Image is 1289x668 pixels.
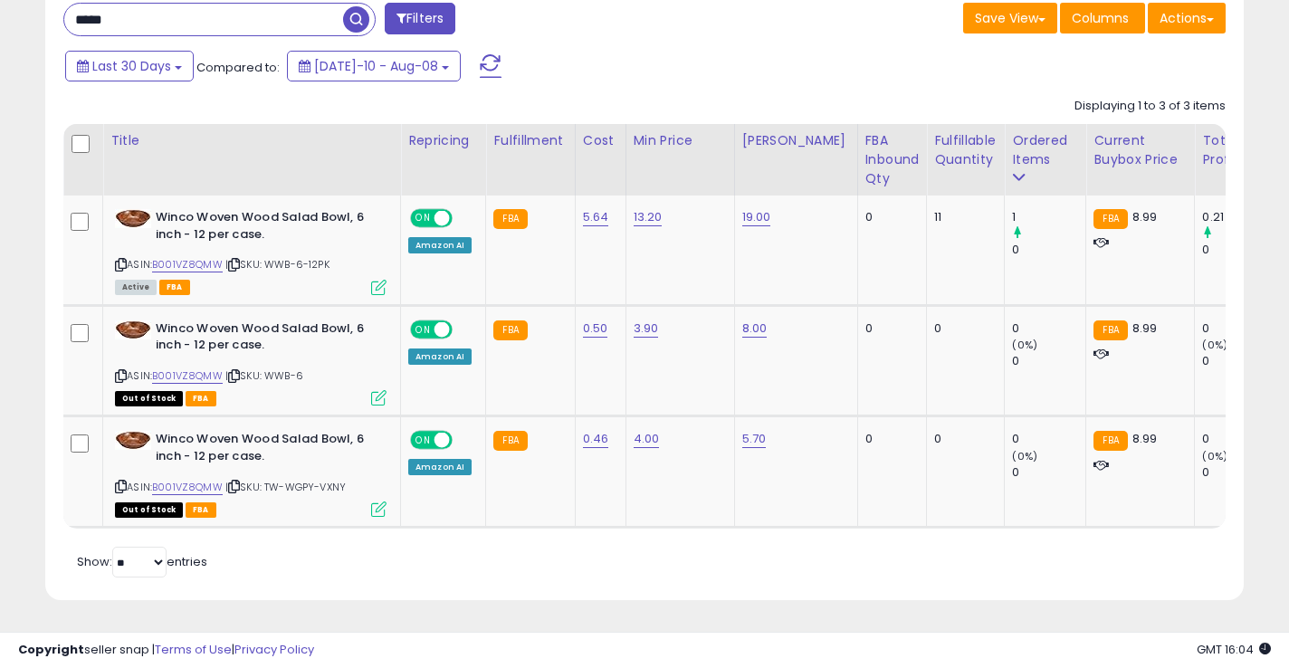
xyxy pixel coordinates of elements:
[1012,431,1085,447] div: 0
[225,368,303,383] span: | SKU: WWB-6
[865,131,920,188] div: FBA inbound Qty
[865,209,913,225] div: 0
[18,641,84,658] strong: Copyright
[115,209,387,293] div: ASIN:
[1060,3,1145,33] button: Columns
[1093,431,1127,451] small: FBA
[186,502,216,518] span: FBA
[412,321,434,337] span: ON
[583,320,608,338] a: 0.50
[583,430,609,448] a: 0.46
[1148,3,1226,33] button: Actions
[156,209,376,247] b: Winco Woven Wood Salad Bowl, 6 inch - 12 per case.
[865,431,913,447] div: 0
[1012,131,1078,169] div: Ordered Items
[1074,98,1226,115] div: Displaying 1 to 3 of 3 items
[1012,464,1085,481] div: 0
[110,131,393,150] div: Title
[963,3,1057,33] button: Save View
[1093,209,1127,229] small: FBA
[115,209,151,228] img: 41uHDz1b1zL._SL40_.jpg
[115,320,387,405] div: ASIN:
[742,430,767,448] a: 5.70
[115,431,151,450] img: 41uHDz1b1zL._SL40_.jpg
[1093,320,1127,340] small: FBA
[634,208,663,226] a: 13.20
[493,320,527,340] small: FBA
[412,211,434,226] span: ON
[1012,353,1085,369] div: 0
[225,480,346,494] span: | SKU: TW-WGPY-VXNY
[77,553,207,570] span: Show: entries
[159,280,190,295] span: FBA
[115,502,183,518] span: All listings that are currently out of stock and unavailable for purchase on Amazon
[634,320,659,338] a: 3.90
[1132,320,1158,337] span: 8.99
[115,431,387,515] div: ASIN:
[493,131,567,150] div: Fulfillment
[1202,449,1227,463] small: (0%)
[92,57,171,75] span: Last 30 Days
[742,131,850,150] div: [PERSON_NAME]
[225,257,329,272] span: | SKU: WWB-6-12PK
[1202,242,1275,258] div: 0
[156,320,376,358] b: Winco Woven Wood Salad Bowl, 6 inch - 12 per case.
[450,433,479,448] span: OFF
[450,211,479,226] span: OFF
[450,321,479,337] span: OFF
[115,320,151,339] img: 41uHDz1b1zL._SL40_.jpg
[742,320,768,338] a: 8.00
[412,433,434,448] span: ON
[65,51,194,81] button: Last 30 Days
[583,208,609,226] a: 5.64
[865,320,913,337] div: 0
[1093,131,1187,169] div: Current Buybox Price
[1202,131,1268,169] div: Total Profit
[934,131,997,169] div: Fulfillable Quantity
[115,280,157,295] span: All listings currently available for purchase on Amazon
[1197,641,1271,658] span: 2025-09-9 16:04 GMT
[287,51,461,81] button: [DATE]-10 - Aug-08
[115,391,183,406] span: All listings that are currently out of stock and unavailable for purchase on Amazon
[18,642,314,659] div: seller snap | |
[408,131,478,150] div: Repricing
[634,430,660,448] a: 4.00
[152,480,223,495] a: B001VZ8QMW
[385,3,455,34] button: Filters
[186,391,216,406] span: FBA
[1132,430,1158,447] span: 8.99
[1132,208,1158,225] span: 8.99
[408,459,472,475] div: Amazon AI
[1202,353,1275,369] div: 0
[934,320,990,337] div: 0
[934,431,990,447] div: 0
[234,641,314,658] a: Privacy Policy
[1012,449,1037,463] small: (0%)
[1012,338,1037,352] small: (0%)
[314,57,438,75] span: [DATE]-10 - Aug-08
[152,257,223,272] a: B001VZ8QMW
[196,59,280,76] span: Compared to:
[1202,338,1227,352] small: (0%)
[1202,464,1275,481] div: 0
[742,208,771,226] a: 19.00
[634,131,727,150] div: Min Price
[1072,9,1129,27] span: Columns
[1012,320,1085,337] div: 0
[152,368,223,384] a: B001VZ8QMW
[1012,242,1085,258] div: 0
[1202,209,1275,225] div: 0.21
[493,431,527,451] small: FBA
[583,131,618,150] div: Cost
[1202,431,1275,447] div: 0
[156,431,376,469] b: Winco Woven Wood Salad Bowl, 6 inch - 12 per case.
[1202,320,1275,337] div: 0
[934,209,990,225] div: 11
[1012,209,1085,225] div: 1
[493,209,527,229] small: FBA
[408,237,472,253] div: Amazon AI
[408,348,472,365] div: Amazon AI
[155,641,232,658] a: Terms of Use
